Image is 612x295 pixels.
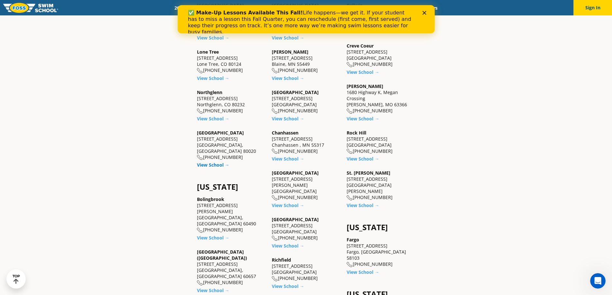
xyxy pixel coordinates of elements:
[272,89,340,114] div: [STREET_ADDRESS] [GEOGRAPHIC_DATA] [PHONE_NUMBER]
[272,276,278,282] img: location-phone-o-icon.svg
[272,156,304,162] a: View School →
[272,130,298,136] a: Chanhassen
[197,280,203,286] img: location-phone-o-icon.svg
[272,130,340,154] div: [STREET_ADDRESS] Chanhassen , MN 55317 [PHONE_NUMBER]
[347,262,353,267] img: location-phone-o-icon.svg
[197,196,224,202] a: Bolingbrook
[197,49,219,55] a: Lone Tree
[347,62,353,67] img: location-phone-o-icon.svg
[347,130,415,154] div: [STREET_ADDRESS] [GEOGRAPHIC_DATA] [PHONE_NUMBER]
[272,170,340,201] div: [STREET_ADDRESS][PERSON_NAME] [GEOGRAPHIC_DATA] [PHONE_NUMBER]
[197,287,229,293] a: View School →
[347,83,415,114] div: 1680 Highway K, Megan Crossing [PERSON_NAME], MO 63366 [PHONE_NUMBER]
[197,249,265,286] div: [STREET_ADDRESS] [GEOGRAPHIC_DATA], [GEOGRAPHIC_DATA] 60657 [PHONE_NUMBER]
[347,269,379,275] a: View School →
[272,216,340,241] div: [STREET_ADDRESS] [GEOGRAPHIC_DATA] [PHONE_NUMBER]
[178,5,435,33] iframe: Intercom live chat banner
[347,195,353,201] img: location-phone-o-icon.svg
[197,130,265,161] div: [STREET_ADDRESS] [GEOGRAPHIC_DATA], [GEOGRAPHIC_DATA] 80020 [PHONE_NUMBER]
[13,274,20,284] div: TOP
[10,4,125,11] b: ✅ Make-Up Lessons Available This Fall!
[272,216,319,222] a: [GEOGRAPHIC_DATA]
[590,273,606,289] iframe: Intercom live chat
[236,5,292,11] a: Swim Path® Program
[347,223,415,232] h4: [US_STATE]
[197,116,229,122] a: View School →
[245,6,251,10] div: Close
[347,130,366,136] a: Rock Hill
[272,35,304,41] a: View School →
[197,89,265,114] div: [STREET_ADDRESS] Northglenn, CO 80232 [PHONE_NUMBER]
[197,49,265,74] div: [STREET_ADDRESS] Lone Tree, CO 80124 [PHONE_NUMBER]
[272,195,278,201] img: location-phone-o-icon.svg
[328,5,396,11] a: Swim Like [PERSON_NAME]
[197,196,265,233] div: [STREET_ADDRESS][PERSON_NAME] [GEOGRAPHIC_DATA], [GEOGRAPHIC_DATA] 60490 [PHONE_NUMBER]
[347,83,383,89] a: [PERSON_NAME]
[197,75,229,81] a: View School →
[347,149,353,154] img: location-phone-o-icon.svg
[272,257,340,282] div: [STREET_ADDRESS] [GEOGRAPHIC_DATA] [PHONE_NUMBER]
[197,162,229,168] a: View School →
[272,149,278,154] img: location-phone-o-icon.svg
[272,89,319,95] a: [GEOGRAPHIC_DATA]
[347,108,353,114] img: location-phone-o-icon.svg
[347,237,415,267] div: [STREET_ADDRESS] Fargo, [GEOGRAPHIC_DATA] 58103 [PHONE_NUMBER]
[347,170,415,201] div: [STREET_ADDRESS] [GEOGRAPHIC_DATA][PERSON_NAME] [PHONE_NUMBER]
[197,235,229,241] a: View School →
[272,116,304,122] a: View School →
[3,3,58,13] img: FOSS Swim School Logo
[272,257,291,263] a: Richfield
[272,75,304,81] a: View School →
[272,202,304,208] a: View School →
[197,130,244,136] a: [GEOGRAPHIC_DATA]
[272,49,340,74] div: [STREET_ADDRESS] Blaine, MN 55449 [PHONE_NUMBER]
[197,155,203,160] img: location-phone-o-icon.svg
[197,228,203,233] img: location-phone-o-icon.svg
[272,170,319,176] a: [GEOGRAPHIC_DATA]
[347,43,374,49] a: Creve Coeur
[272,243,304,249] a: View School →
[347,156,379,162] a: View School →
[197,108,203,114] img: location-phone-o-icon.svg
[272,68,278,74] img: location-phone-o-icon.svg
[347,237,359,243] a: Fargo
[197,182,265,191] h4: [US_STATE]
[347,202,379,208] a: View School →
[347,69,379,75] a: View School →
[10,4,236,30] div: Life happens—we get it. If your student has to miss a lesson this Fall Quarter, you can reschedul...
[209,5,236,11] a: Schools
[197,68,203,74] img: location-phone-o-icon.svg
[272,236,278,241] img: location-phone-o-icon.svg
[197,89,222,95] a: Northglenn
[272,108,278,114] img: location-phone-o-icon.svg
[197,35,229,41] a: View School →
[347,43,415,67] div: [STREET_ADDRESS] [GEOGRAPHIC_DATA] [PHONE_NUMBER]
[169,5,209,11] a: 2025 Calendar
[272,283,304,289] a: View School →
[396,5,416,11] a: Blog
[347,170,390,176] a: St. [PERSON_NAME]
[292,5,328,11] a: About FOSS
[197,249,247,261] a: [GEOGRAPHIC_DATA] ([GEOGRAPHIC_DATA])
[347,116,379,122] a: View School →
[416,5,443,11] a: Careers
[272,49,308,55] a: [PERSON_NAME]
